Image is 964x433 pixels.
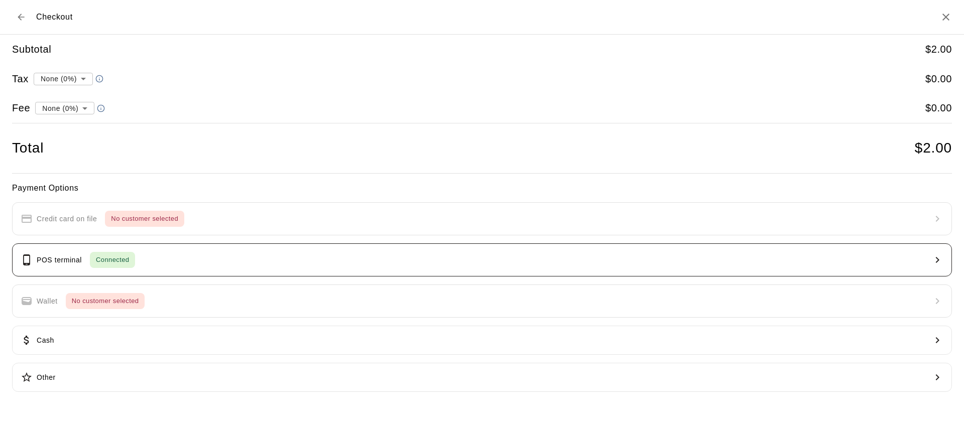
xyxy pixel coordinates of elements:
[12,72,29,86] h5: Tax
[12,326,952,355] button: Cash
[35,99,94,117] div: None (0%)
[12,8,30,26] button: Back to cart
[12,8,73,26] div: Checkout
[37,335,54,346] p: Cash
[925,43,952,56] h5: $ 2.00
[12,139,44,157] h4: Total
[37,255,82,265] p: POS terminal
[925,101,952,115] h5: $ 0.00
[940,11,952,23] button: Close
[915,139,952,157] h4: $ 2.00
[90,254,135,266] span: Connected
[12,363,952,392] button: Other
[37,372,56,383] p: Other
[925,72,952,86] h5: $ 0.00
[12,43,51,56] h5: Subtotal
[12,243,952,276] button: POS terminalConnected
[12,101,30,115] h5: Fee
[12,182,952,195] h6: Payment Options
[34,69,93,88] div: None (0%)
